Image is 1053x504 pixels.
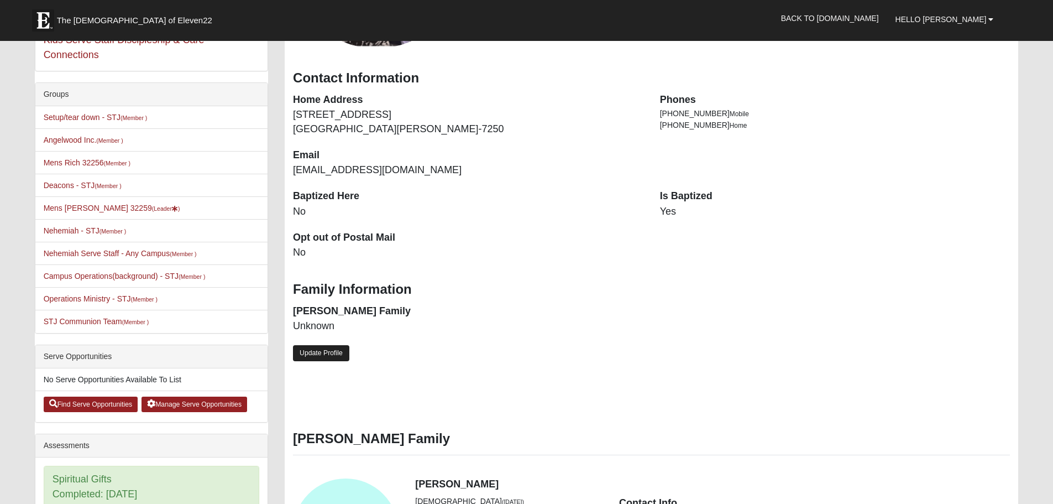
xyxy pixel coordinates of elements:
dt: Email [293,148,643,163]
li: No Serve Opportunities Available To List [35,368,268,391]
small: (Member ) [122,319,149,325]
div: Serve Opportunities [35,345,268,368]
dd: No [293,205,643,219]
dt: Opt out of Postal Mail [293,231,643,245]
h3: Family Information [293,282,1010,298]
a: Hello [PERSON_NAME] [887,6,1002,33]
img: Eleven22 logo [32,9,54,32]
dd: [STREET_ADDRESS] [GEOGRAPHIC_DATA][PERSON_NAME]-7250 [293,108,643,136]
dd: Unknown [293,319,643,334]
li: [PHONE_NUMBER] [660,119,1010,131]
span: Mobile [730,110,749,118]
a: Mens [PERSON_NAME] 32259(Leader) [44,204,180,212]
li: [PHONE_NUMBER] [660,108,1010,119]
dt: Phones [660,93,1010,107]
a: Find Serve Opportunities [44,397,138,412]
a: Campus Operations(background) - STJ(Member ) [44,272,206,280]
small: (Member ) [95,183,121,189]
dd: [EMAIL_ADDRESS][DOMAIN_NAME] [293,163,643,178]
small: (Member ) [170,251,196,257]
span: Home [730,122,747,129]
span: The [DEMOGRAPHIC_DATA] of Eleven22 [57,15,212,26]
dt: [PERSON_NAME] Family [293,304,643,319]
dd: No [293,246,643,260]
small: (Member ) [131,296,158,303]
span: Hello [PERSON_NAME] [895,15,987,24]
dt: Is Baptized [660,189,1010,204]
a: Manage Serve Opportunities [142,397,247,412]
small: (Member ) [179,273,205,280]
a: The [DEMOGRAPHIC_DATA] of Eleven22 [27,4,248,32]
a: Back to [DOMAIN_NAME] [773,4,887,32]
small: (Member ) [104,160,130,167]
h3: [PERSON_NAME] Family [293,431,1010,447]
a: Update Profile [293,345,349,361]
small: (Member ) [121,115,147,121]
a: Angelwood Inc.(Member ) [44,136,123,144]
dt: Home Address [293,93,643,107]
a: Nehemiah Serve Staff - Any Campus(Member ) [44,249,197,258]
h4: [PERSON_NAME] [415,479,1010,491]
a: Mens Rich 32256(Member ) [44,158,130,167]
small: (Member ) [99,228,126,235]
h3: Contact Information [293,70,1010,86]
div: Assessments [35,434,268,458]
a: STJ Communion Team(Member ) [44,317,149,326]
a: Operations Ministry - STJ(Member ) [44,294,158,303]
div: Groups [35,83,268,106]
small: (Leader ) [152,205,180,212]
a: Deacons - STJ(Member ) [44,181,122,190]
a: Setup/tear down - STJ(Member ) [44,113,148,122]
small: (Member ) [96,137,123,144]
dd: Yes [660,205,1010,219]
a: Nehemiah - STJ(Member ) [44,226,127,235]
dt: Baptized Here [293,189,643,204]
